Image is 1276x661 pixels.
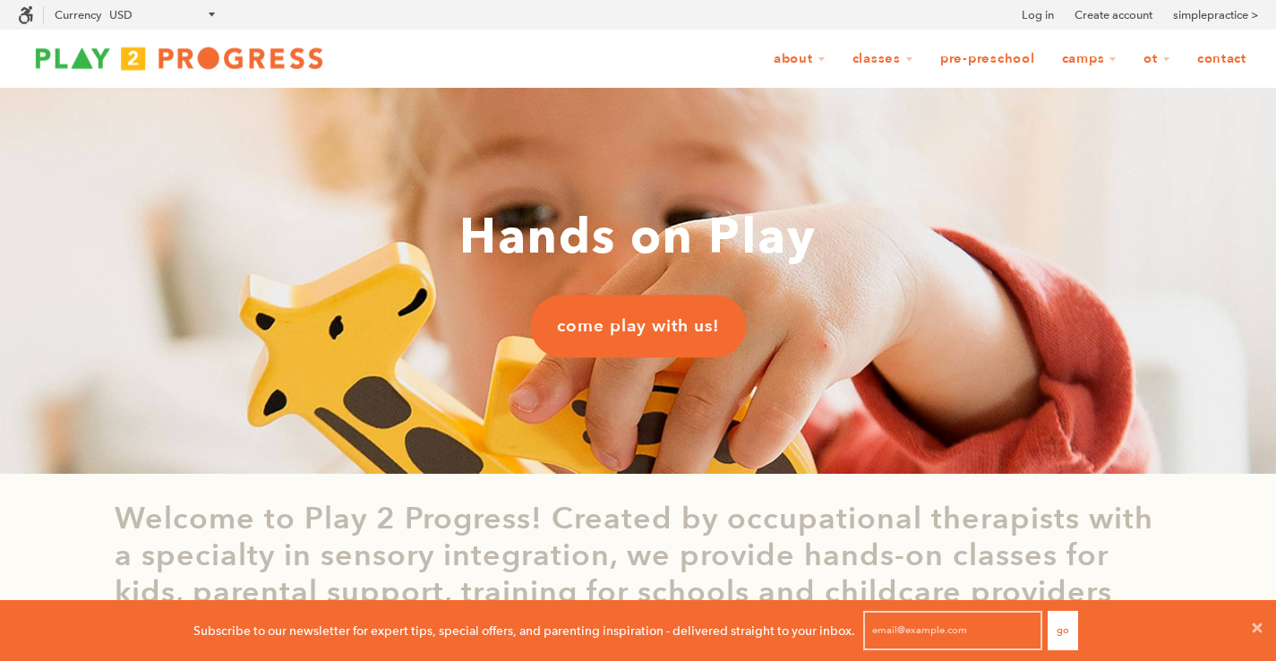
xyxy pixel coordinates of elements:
p: Welcome to Play 2 Progress! Created by occupational therapists with a specialty in sensory integr... [115,501,1162,647]
a: Log in [1022,6,1054,24]
a: OT [1132,42,1182,76]
a: Contact [1186,42,1258,76]
a: About [762,42,837,76]
p: Subscribe to our newsletter for expert tips, special offers, and parenting inspiration - delivere... [193,621,855,640]
a: Classes [841,42,925,76]
img: Play2Progress logo [18,40,340,76]
input: email@example.com [863,611,1042,650]
button: Go [1048,611,1078,650]
a: simplepractice > [1173,6,1258,24]
a: Create account [1075,6,1152,24]
span: come play with us! [557,314,719,338]
a: come play with us! [530,295,746,357]
label: Currency [55,8,101,21]
a: Camps [1050,42,1129,76]
a: Pre-Preschool [929,42,1047,76]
